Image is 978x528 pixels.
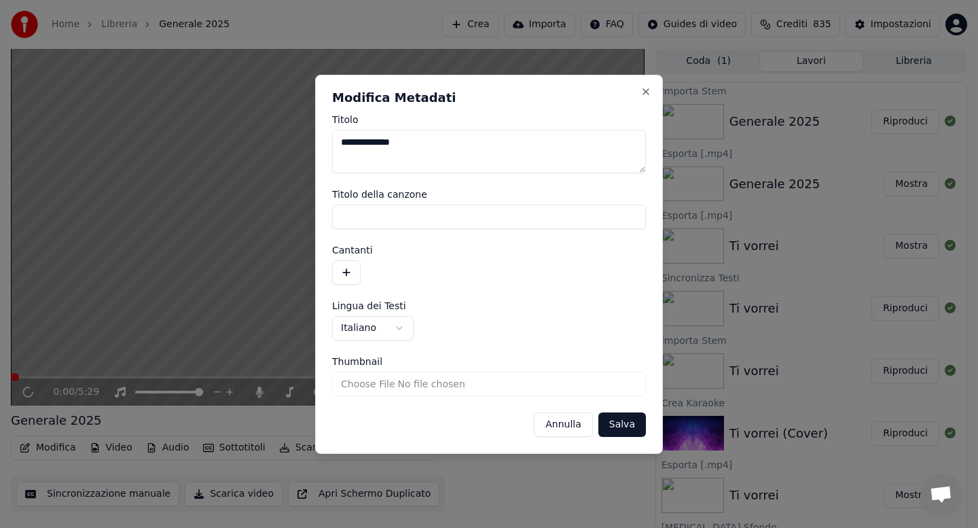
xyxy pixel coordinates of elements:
[598,412,646,437] button: Salva
[332,245,646,255] label: Cantanti
[332,357,382,366] span: Thumbnail
[332,301,406,311] span: Lingua dei Testi
[534,412,593,437] button: Annulla
[332,190,646,199] label: Titolo della canzone
[332,92,646,104] h2: Modifica Metadati
[332,115,646,124] label: Titolo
